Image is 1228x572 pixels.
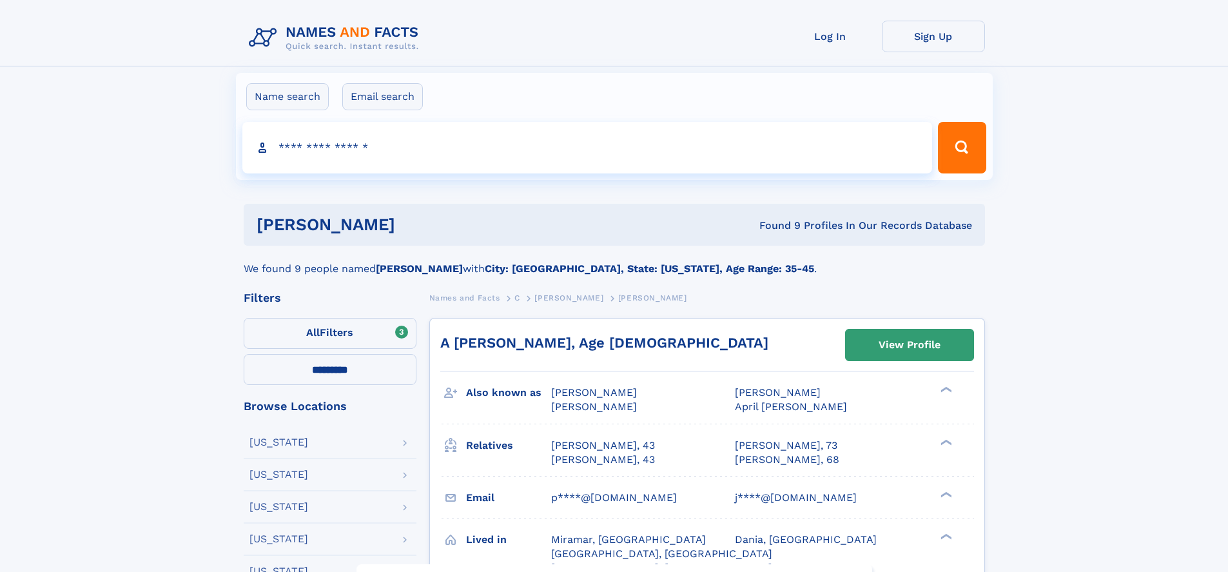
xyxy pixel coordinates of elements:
[429,290,500,306] a: Names and Facts
[735,400,847,413] span: April [PERSON_NAME]
[244,400,416,412] div: Browse Locations
[466,487,551,509] h3: Email
[551,533,706,546] span: Miramar, [GEOGRAPHIC_DATA]
[244,21,429,55] img: Logo Names and Facts
[485,262,814,275] b: City: [GEOGRAPHIC_DATA], State: [US_STATE], Age Range: 35-45
[466,382,551,404] h3: Also known as
[534,293,603,302] span: [PERSON_NAME]
[735,533,877,546] span: Dania, [GEOGRAPHIC_DATA]
[937,490,953,498] div: ❯
[618,293,687,302] span: [PERSON_NAME]
[937,386,953,394] div: ❯
[534,290,603,306] a: [PERSON_NAME]
[551,439,655,453] a: [PERSON_NAME], 43
[551,386,637,399] span: [PERSON_NAME]
[249,534,308,544] div: [US_STATE]
[246,83,329,110] label: Name search
[735,439,837,453] a: [PERSON_NAME], 73
[882,21,985,52] a: Sign Up
[551,547,772,560] span: [GEOGRAPHIC_DATA], [GEOGRAPHIC_DATA]
[342,83,423,110] label: Email search
[244,246,985,277] div: We found 9 people named with .
[938,122,986,173] button: Search Button
[376,262,463,275] b: [PERSON_NAME]
[244,292,416,304] div: Filters
[577,219,972,233] div: Found 9 Profiles In Our Records Database
[306,326,320,339] span: All
[779,21,882,52] a: Log In
[466,435,551,457] h3: Relatives
[249,437,308,448] div: [US_STATE]
[244,318,416,349] label: Filters
[249,502,308,512] div: [US_STATE]
[551,453,655,467] a: [PERSON_NAME], 43
[735,453,839,467] a: [PERSON_NAME], 68
[440,335,768,351] a: A [PERSON_NAME], Age [DEMOGRAPHIC_DATA]
[846,330,973,360] a: View Profile
[937,532,953,540] div: ❯
[937,438,953,446] div: ❯
[879,330,940,360] div: View Profile
[242,122,933,173] input: search input
[257,217,578,233] h1: [PERSON_NAME]
[514,293,520,302] span: C
[514,290,520,306] a: C
[735,386,821,399] span: [PERSON_NAME]
[249,469,308,480] div: [US_STATE]
[466,529,551,551] h3: Lived in
[551,400,637,413] span: [PERSON_NAME]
